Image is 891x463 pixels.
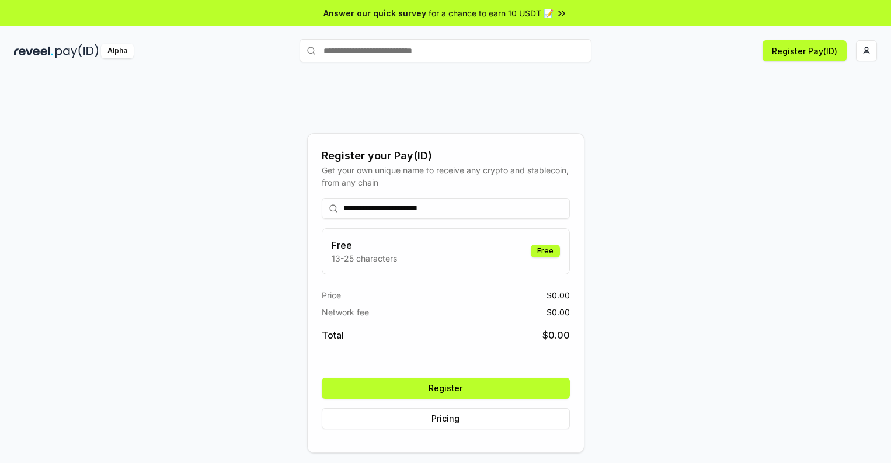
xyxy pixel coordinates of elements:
[101,44,134,58] div: Alpha
[322,328,344,342] span: Total
[55,44,99,58] img: pay_id
[429,7,554,19] span: for a chance to earn 10 USDT 📝
[323,7,426,19] span: Answer our quick survey
[322,306,369,318] span: Network fee
[542,328,570,342] span: $ 0.00
[763,40,847,61] button: Register Pay(ID)
[322,164,570,189] div: Get your own unique name to receive any crypto and stablecoin, from any chain
[531,245,560,257] div: Free
[322,408,570,429] button: Pricing
[332,238,397,252] h3: Free
[14,44,53,58] img: reveel_dark
[332,252,397,264] p: 13-25 characters
[547,289,570,301] span: $ 0.00
[322,378,570,399] button: Register
[547,306,570,318] span: $ 0.00
[322,289,341,301] span: Price
[322,148,570,164] div: Register your Pay(ID)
